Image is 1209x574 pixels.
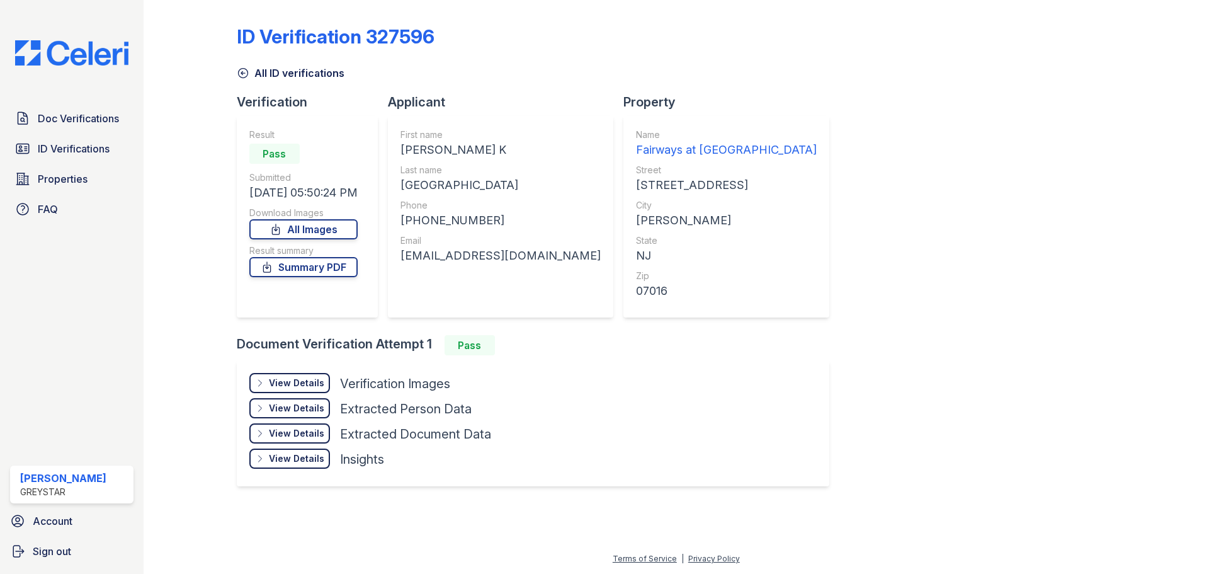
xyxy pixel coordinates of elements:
span: Sign out [33,544,71,559]
div: Applicant [388,93,623,111]
div: Name [636,129,817,141]
div: View Details [269,452,324,465]
div: Document Verification Attempt 1 [237,335,839,355]
div: [PERSON_NAME] K [400,141,601,159]
div: 07016 [636,282,817,300]
div: View Details [269,402,324,415]
div: Fairways at [GEOGRAPHIC_DATA] [636,141,817,159]
div: Result [249,129,358,141]
div: Pass [249,144,300,164]
a: FAQ [10,197,133,222]
div: Phone [400,199,601,212]
div: [DATE] 05:50:24 PM [249,184,358,202]
img: CE_Logo_Blue-a8612792a0a2168367f1c8372b55b34899dd931a85d93a1a3d3e32e68fde9ad4.png [5,40,139,66]
a: Account [5,508,139,534]
div: Last name [400,164,601,176]
div: [PERSON_NAME] [20,471,106,486]
div: Submitted [249,171,358,184]
div: Insights [340,451,384,468]
div: NJ [636,247,817,265]
div: [PHONE_NUMBER] [400,212,601,229]
div: | [681,554,684,563]
div: View Details [269,427,324,440]
div: Extracted Document Data [340,425,491,443]
a: All Images [249,219,358,239]
div: Email [400,234,601,247]
span: Account [33,514,72,529]
a: ID Verifications [10,136,133,161]
div: View Details [269,377,324,389]
span: ID Verifications [38,141,110,156]
div: Download Images [249,207,358,219]
div: Verification [237,93,388,111]
div: Street [636,164,817,176]
a: Sign out [5,539,139,564]
div: State [636,234,817,247]
div: Property [623,93,839,111]
span: Properties [38,171,88,187]
span: FAQ [38,202,58,217]
a: Privacy Policy [688,554,740,563]
a: Name Fairways at [GEOGRAPHIC_DATA] [636,129,817,159]
div: Zip [636,270,817,282]
div: Greystar [20,486,106,498]
a: Summary PDF [249,257,358,277]
a: All ID verifications [237,66,344,81]
div: [GEOGRAPHIC_DATA] [400,176,601,194]
a: Properties [10,166,133,192]
div: Result summary [249,244,358,257]
div: Verification Images [340,375,450,393]
div: First name [400,129,601,141]
span: Doc Verifications [38,111,119,126]
div: [EMAIL_ADDRESS][DOMAIN_NAME] [400,247,601,265]
div: Extracted Person Data [340,400,472,418]
a: Terms of Service [613,554,677,563]
div: Pass [445,335,495,355]
div: ID Verification 327596 [237,25,434,48]
div: [STREET_ADDRESS] [636,176,817,194]
div: [PERSON_NAME] [636,212,817,229]
a: Doc Verifications [10,106,133,131]
div: City [636,199,817,212]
